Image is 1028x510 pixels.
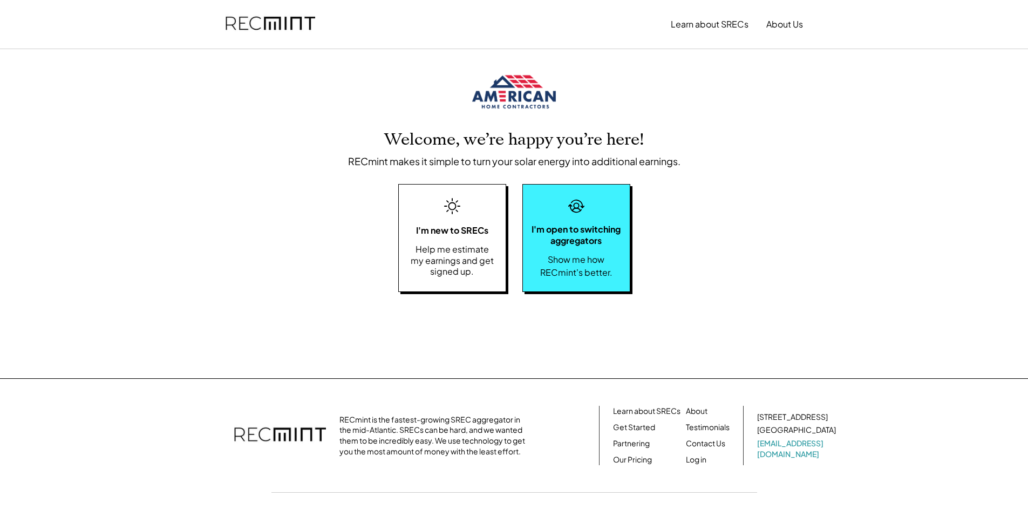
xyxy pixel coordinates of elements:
a: Get Started [613,422,655,433]
img: recmint-logotype%403x.png [226,6,315,43]
a: [EMAIL_ADDRESS][DOMAIN_NAME] [757,438,838,459]
div: RECmint makes it simple to turn your solar energy into additional earnings. [348,155,680,167]
div: I'm open to switching aggregators [528,224,624,247]
a: Our Pricing [613,454,652,465]
a: Testimonials [686,422,730,433]
div: [GEOGRAPHIC_DATA] [757,425,836,436]
a: Partnering [613,438,650,449]
div: Show me how RECmint's better. [528,253,624,279]
button: Learn about SRECs [671,13,748,35]
div: I'm new to SRECs [416,224,488,237]
div: Help me estimate my earnings and get signed up. [410,244,495,277]
img: recmint-logotype%403x.png [234,417,326,454]
a: Learn about SRECs [613,406,680,417]
div: [STREET_ADDRESS] [757,412,828,423]
a: Log in [686,454,706,465]
a: About [686,406,707,417]
div: RECmint is the fastest-growing SREC aggregator in the mid-Atlantic. SRECs can be hard, and we wan... [339,414,531,457]
div: Welcome, we’re happy you’re here! [384,130,644,149]
img: American Home Contractors [467,65,561,119]
a: Contact Us [686,438,725,449]
button: About Us [766,13,803,35]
